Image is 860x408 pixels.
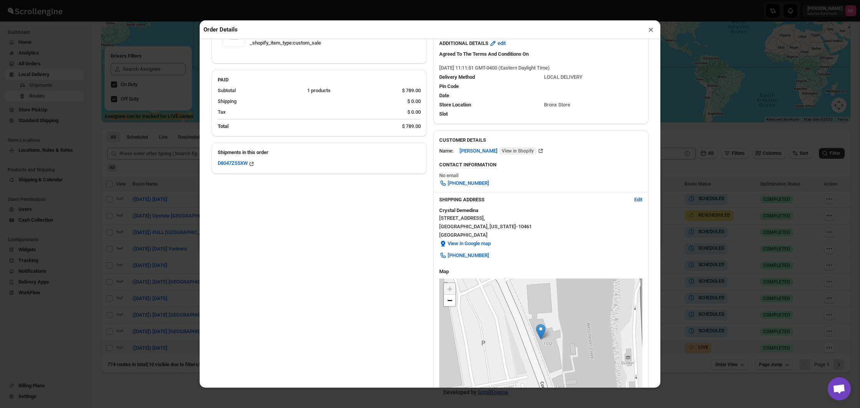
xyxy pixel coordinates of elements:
[218,123,228,129] b: Total
[518,223,532,231] span: 10461
[444,295,455,306] a: Zoom out
[439,196,628,204] h3: SHIPPING ADDRESS
[485,37,510,50] button: edit
[218,87,301,95] div: Subtotal
[402,123,421,130] div: $ 789.00
[439,223,489,231] span: [GEOGRAPHIC_DATA] ,
[544,102,570,108] span: Bronx Store
[439,161,642,169] h3: CONTACT INFORMATION
[439,147,453,155] div: Name:
[218,98,401,105] div: Shipping
[439,74,475,80] span: Delivery Method
[439,51,529,57] span: Agreed To The Terms And Conditions On
[439,207,478,213] b: Crystal Demedina
[448,179,489,187] span: [PHONE_NUMBER]
[439,93,449,98] span: Date
[435,177,494,189] a: [PHONE_NUMBER]
[203,26,238,33] h2: Order Details
[439,172,458,178] span: No email
[435,237,495,250] button: View in Google map
[439,268,642,275] h3: Map
[435,249,494,262] a: [PHONE_NUMBER]
[439,231,642,239] span: [GEOGRAPHIC_DATA]
[407,98,421,105] div: $ 0.00
[439,102,471,108] span: Store Location
[460,147,537,155] span: [PERSON_NAME]
[634,196,642,204] span: Edit
[447,295,452,305] span: −
[645,24,657,35] button: ×
[536,324,546,340] img: Marker
[439,65,550,71] span: [DATE] 11:11:51 GMT-0400 (Eastern Daylight Time)
[448,252,489,259] span: [PHONE_NUMBER]
[544,74,582,80] span: LOCAL DELIVERY
[218,149,421,156] h2: Shipments in this order
[490,223,518,231] span: [US_STATE] -
[439,83,459,89] span: Pin Code
[630,194,647,206] button: Edit
[439,214,485,222] span: [STREET_ADDRESS] ,
[448,240,491,247] span: View in Google map
[439,136,642,144] h3: CUSTOMER DETAILS
[439,40,488,47] b: ADDITIONAL DETAILS
[218,160,255,168] button: D8047ZS5XW
[439,111,448,117] span: Slot
[402,87,421,95] div: $ 789.00
[460,148,544,154] a: [PERSON_NAME] View in Shopify
[828,377,851,400] a: Open chat
[250,39,382,47] div: _shopify_item_type : custom_sale
[502,148,534,154] span: View in Shopify
[307,87,396,95] div: 1 products
[444,283,455,295] a: Zoom in
[447,284,452,294] span: +
[407,108,421,116] div: $ 0.00
[498,40,506,47] span: edit
[218,108,401,116] div: Tax
[218,76,421,84] h2: PAID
